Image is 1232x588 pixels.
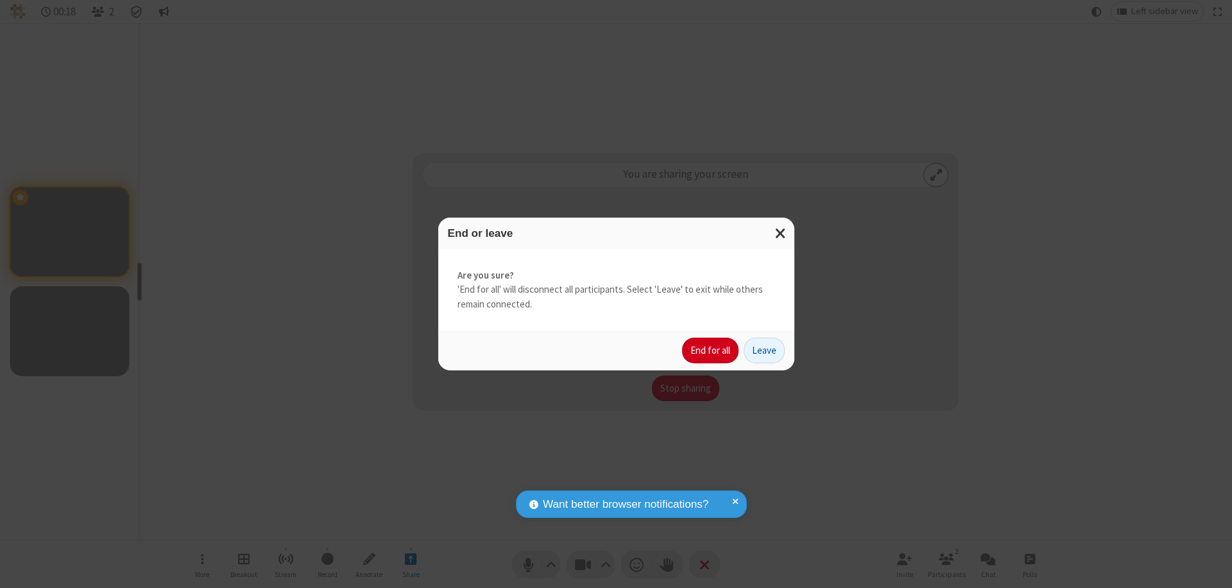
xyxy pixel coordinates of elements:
[744,338,785,363] button: Leave
[438,249,794,331] div: 'End for all' will disconnect all participants. Select 'Leave' to exit while others remain connec...
[767,218,794,249] button: Close modal
[543,496,708,513] span: Want better browser notifications?
[448,227,785,239] h3: End or leave
[682,338,739,363] button: End for all
[458,268,775,283] strong: Are you sure?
